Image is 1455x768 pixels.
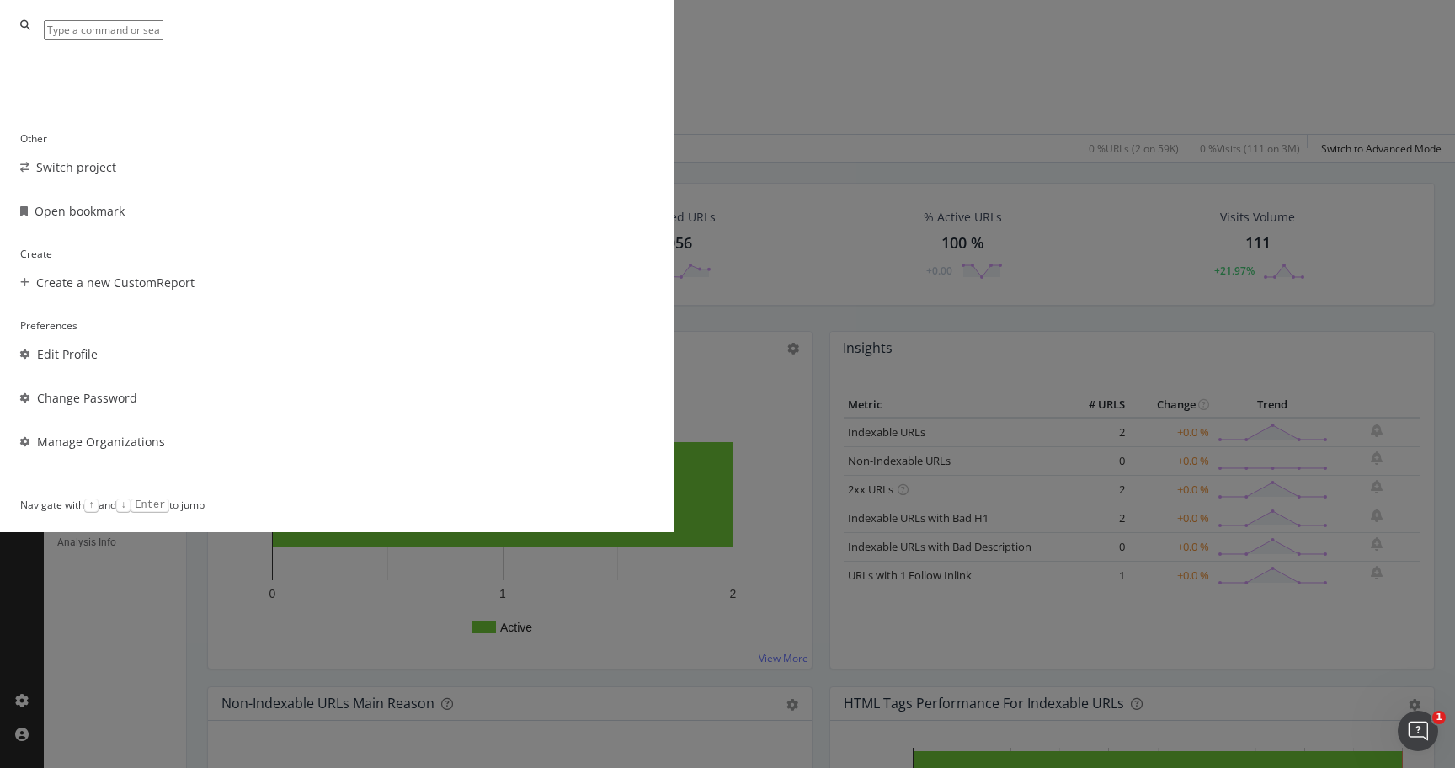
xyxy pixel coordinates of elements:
input: Type a command or search… [44,20,163,40]
div: Create a new CustomReport [36,275,195,291]
div: to jump [131,498,205,512]
kbd: ↑ [84,499,99,512]
div: Change Password [37,390,137,407]
kbd: Enter [131,499,169,512]
div: Preferences [20,318,653,333]
span: 1 [1432,711,1446,724]
div: Navigate with and [20,498,131,512]
div: Edit Profile [37,346,98,363]
div: Other [20,131,653,146]
iframe: Intercom live chat [1398,711,1438,751]
kbd: ↓ [116,499,131,512]
div: Manage Organizations [37,434,165,451]
div: Switch project [36,159,116,176]
div: Open bookmark [35,203,125,220]
div: Create [20,247,653,261]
